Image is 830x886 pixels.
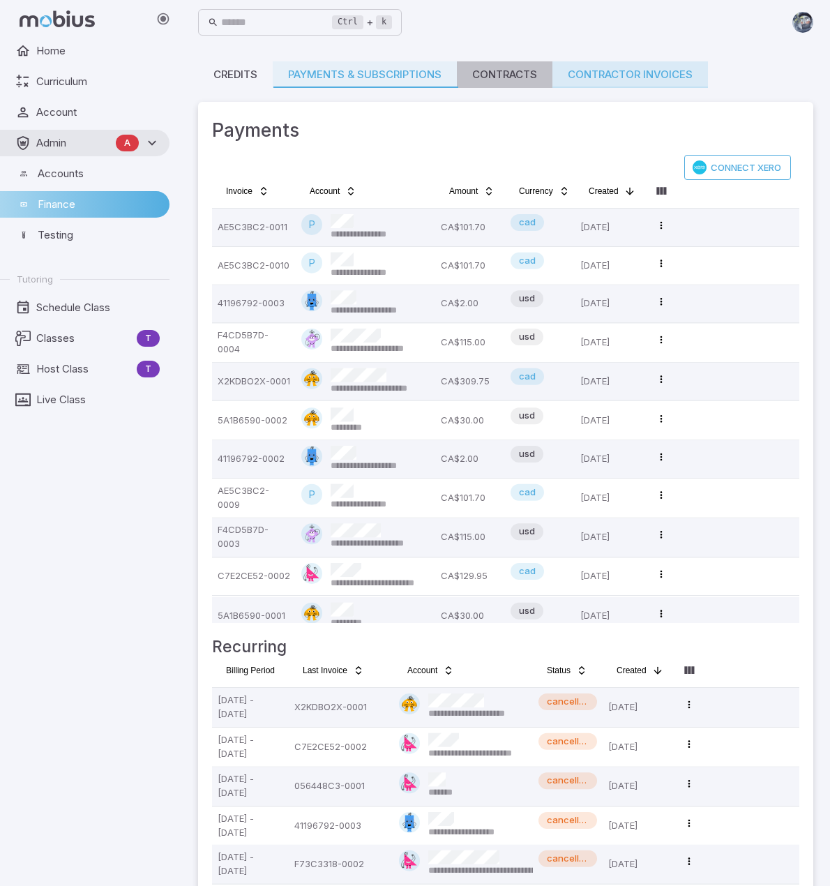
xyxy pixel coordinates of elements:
span: usd [511,447,543,461]
span: Currency [519,186,553,197]
span: Curriculum [36,74,160,89]
p: 41196792-0003 [294,812,388,840]
p: 5A1B6590-0002 [218,407,290,434]
div: + [332,14,392,31]
span: Accounts [38,166,160,181]
p: C7E2CE52-0002 [294,733,388,761]
p: 5A1B6590-0001 [218,603,290,629]
span: Created [617,665,647,676]
p: 056448C3-0001 [294,772,388,800]
span: Account [36,105,160,120]
p: [DATE] [580,407,639,434]
span: cad [511,254,544,268]
img: semi-circle.svg [399,693,420,714]
div: P [301,214,322,235]
span: Testing [38,227,160,243]
span: cad [511,370,544,384]
p: AE5C3BC2-0011 [218,214,290,241]
span: usd [511,525,543,539]
p: X2KDBO2X-0001 [218,368,290,395]
span: cancelled [538,813,597,827]
p: CA$101.70 [441,253,499,279]
span: cad [511,216,544,230]
span: Classes [36,331,131,346]
p: CA$101.70 [441,484,499,512]
a: Contracts [457,61,552,88]
span: Live Class [36,392,160,407]
p: [DATE] - [DATE] [218,812,283,840]
p: [DATE] [608,733,667,761]
a: Payments & Subscriptions [273,61,457,88]
p: [DATE] - [DATE] [218,693,283,721]
p: 41196792-0002 [218,446,290,472]
p: [DATE] [580,446,639,472]
span: Invoice [226,186,252,197]
p: [DATE] [608,693,667,721]
p: CA$129.95 [441,563,499,590]
a: Credits [198,61,273,88]
img: diamond.svg [301,523,322,544]
button: Last Invoice [294,659,372,682]
p: CA$2.00 [441,446,499,472]
span: Admin [36,135,110,151]
button: Status [538,659,596,682]
span: A [116,136,139,150]
span: Account [310,186,340,197]
p: CA$30.00 [441,407,499,434]
img: rectangle.svg [301,290,322,311]
p: 41196792-0003 [218,290,290,317]
button: Amount [441,180,503,202]
img: semi-circle.svg [301,368,322,389]
button: Created [580,180,644,202]
p: [DATE] - [DATE] [218,772,283,800]
p: [DATE] [608,772,667,800]
p: [DATE] [580,484,639,512]
p: [DATE] [580,214,639,241]
div: P [301,253,322,273]
button: Created [608,659,672,682]
a: Connect Xero [684,155,791,180]
p: F4CD5B7D-0004 [218,329,290,356]
img: semi-circle.svg [301,603,322,624]
p: CA$30.00 [441,603,499,629]
p: [DATE] [580,368,639,395]
p: F73C3318-0002 [294,850,388,878]
p: [DATE] [580,603,639,629]
p: AE5C3BC2-0010 [218,253,290,279]
img: diamond.svg [301,329,322,350]
button: Currency [511,180,578,202]
span: T [137,331,160,345]
p: F4CD5B7D-0003 [218,523,290,551]
img: right-triangle.svg [399,733,420,754]
p: CA$115.00 [441,523,499,551]
span: usd [511,604,543,618]
span: T [137,362,160,376]
kbd: Ctrl [332,15,363,29]
span: Status [547,665,571,676]
button: Invoice [218,180,278,202]
button: Account [399,659,462,682]
img: rectangle.svg [301,446,322,467]
span: cancelled [538,774,597,788]
p: AE5C3BC2-0009 [218,484,290,512]
span: Host Class [36,361,131,377]
span: usd [511,409,543,423]
img: semi-circle.svg [301,407,322,428]
p: [DATE] [580,329,639,356]
span: usd [511,292,543,306]
kbd: k [376,15,392,29]
button: Column visibility [678,659,700,682]
a: Contractor Invoices [552,61,708,88]
img: right-triangle.svg [399,850,420,871]
span: Finance [38,197,160,212]
p: C7E2CE52-0002 [218,563,290,590]
span: cad [511,486,544,500]
p: CA$309.75 [441,368,499,395]
p: CA$115.00 [441,329,499,356]
p: [DATE] [580,290,639,317]
p: [DATE] [580,523,639,551]
button: Account [301,180,365,202]
span: cancelled [538,852,597,866]
span: usd [511,330,543,344]
p: [DATE] [580,253,639,279]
